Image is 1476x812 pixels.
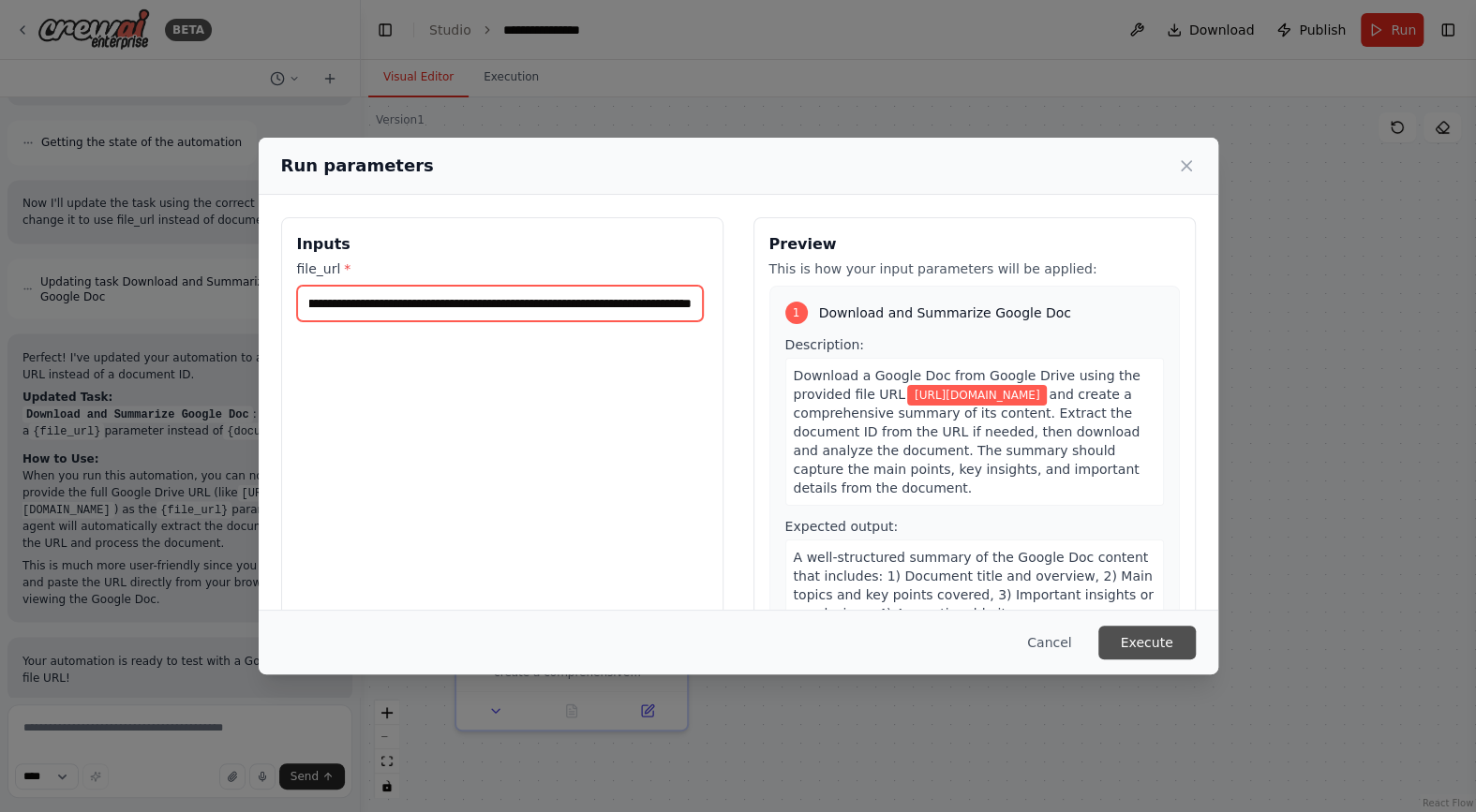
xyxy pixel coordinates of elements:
[769,233,1180,256] h3: Preview
[785,302,808,324] div: 1
[1012,626,1086,659] button: Cancel
[281,153,434,179] h2: Run parameters
[785,337,864,352] span: Description:
[794,368,1141,402] span: Download a Google Doc from Google Drive using the provided file URL
[819,303,1071,322] span: Download and Summarize Google Doc
[297,259,708,278] label: file_url
[794,550,1154,696] span: A well-structured summary of the Google Doc content that includes: 1) Document title and overview...
[785,519,899,534] span: Expected output:
[1098,626,1196,659] button: Execute
[907,385,1047,406] span: Variable: file_url
[769,259,1180,278] p: This is how your input parameters will be applied:
[297,233,708,256] h3: Inputs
